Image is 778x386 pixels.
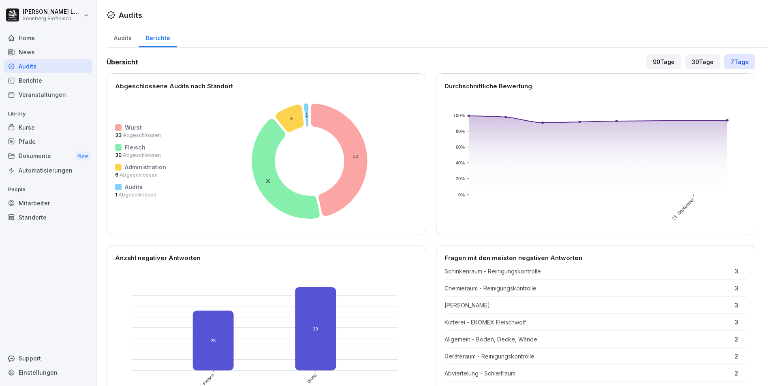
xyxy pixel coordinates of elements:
[445,284,731,292] p: Chemieraum - Reinigungskontrolle
[455,160,464,165] text: 40%
[115,132,166,139] p: 33
[735,267,747,275] p: 3
[23,9,82,15] p: [PERSON_NAME] Lumetsberger
[4,31,92,45] a: Home
[735,284,747,292] p: 3
[76,151,90,161] div: New
[646,54,681,69] div: 90 Tage
[735,301,747,309] p: 3
[115,171,166,179] p: 6
[125,143,145,151] p: Fleisch
[445,318,731,326] p: Kutterei - EKOMEX Fleischwolf
[4,183,92,196] p: People
[735,352,747,360] p: 2
[306,373,318,384] text: Wurst
[453,113,464,118] text: 100%
[4,107,92,120] p: Library
[4,59,92,73] a: Audits
[115,191,166,198] p: 1
[685,54,720,69] div: 30 Tage
[445,254,747,263] p: Fragen mit den meisten negativen Antworten
[445,82,747,91] p: Durchschnittliche Bewertung
[445,369,731,377] p: Abviertelung - Schleifraum
[4,134,92,149] a: Pfade
[4,351,92,365] div: Support
[4,196,92,210] a: Mitarbeiter
[107,57,138,67] h2: Übersicht
[139,27,177,47] a: Berichte
[4,149,92,164] div: Dokumente
[4,163,92,177] a: Automatisierungen
[445,301,731,309] p: [PERSON_NAME]
[4,149,92,164] a: DokumenteNew
[445,267,731,275] p: Schinkenraum - Reinigungskontrolle
[735,318,747,326] p: 3
[4,365,92,380] a: Einstellungen
[4,210,92,224] a: Standorte
[455,129,464,134] text: 80%
[458,192,465,197] text: 0%
[115,82,418,91] p: Abgeschlossene Audits nach Standort
[118,172,158,178] span: Abgeschlossen
[735,369,747,377] p: 2
[115,151,166,159] p: 30
[119,10,142,21] h1: Audits
[117,192,156,198] span: Abgeschlossen
[4,45,92,59] a: News
[125,183,143,191] p: Audits
[445,335,731,343] p: Allgemein - Boden, Decke, Wände
[735,335,747,343] p: 2
[455,145,464,149] text: 60%
[23,16,82,21] p: Sonnberg Biofleisch
[125,123,142,132] p: Wurst
[125,163,166,171] p: Administration
[4,73,92,87] a: Berichte
[671,197,696,221] text: 21. September
[122,132,161,138] span: Abgeschlossen
[202,373,215,386] text: Fleisch
[122,152,161,158] span: Abgeschlossen
[107,27,139,47] a: Audits
[4,120,92,134] a: Kurse
[445,352,731,360] p: Geräteraum - Reinigungskontrolle
[115,254,418,263] p: Anzahl negativer Antworten
[4,87,92,102] a: Veranstaltungen
[724,54,755,69] div: 7 Tage
[455,176,464,181] text: 20%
